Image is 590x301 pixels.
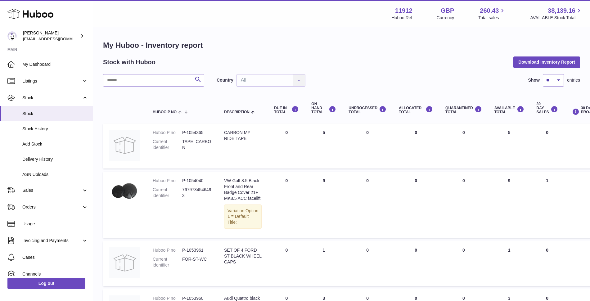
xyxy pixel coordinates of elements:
dt: Current identifier [153,187,182,199]
dt: Huboo P no [153,178,182,184]
div: VW Golf 8.5 Black Front and Rear Badge Cover 21+ MK8.5 ACC facelift [224,178,262,201]
img: product image [109,178,140,206]
dt: Huboo P no [153,247,182,253]
td: 0 [530,241,564,286]
strong: 11912 [395,7,412,15]
span: Option 1 = Default Title; [227,208,258,225]
span: Cases [22,254,88,260]
span: Sales [22,187,82,193]
dd: P-1054365 [182,130,212,136]
img: product image [109,247,140,278]
td: 0 [342,124,393,168]
div: DUE IN TOTAL [274,106,299,114]
span: Add Stock [22,141,88,147]
td: 0 [268,124,305,168]
span: Orders [22,204,82,210]
span: Total sales [478,15,506,21]
span: [EMAIL_ADDRESS][DOMAIN_NAME] [23,36,91,41]
div: CARBON MY RIDE TAPE [224,130,262,142]
div: Huboo Ref [392,15,412,21]
dt: Current identifier [153,256,182,268]
span: 0 [462,296,465,301]
a: Log out [7,278,85,289]
dt: Current identifier [153,139,182,150]
span: Stock History [22,126,88,132]
dd: TAPE_CARBON [182,139,212,150]
span: AVAILABLE Stock Total [530,15,583,21]
h1: My Huboo - Inventory report [103,40,580,50]
span: 0 [462,178,465,183]
td: 0 [393,241,439,286]
span: Stock [22,95,82,101]
span: 0 [462,130,465,135]
button: Download Inventory Report [513,56,580,68]
span: ASN Uploads [22,172,88,177]
img: product image [109,130,140,161]
span: Invoicing and Payments [22,238,82,244]
div: Currency [437,15,454,21]
span: 260.43 [480,7,499,15]
td: 5 [305,124,342,168]
td: 5 [488,124,530,168]
dt: Huboo P no [153,130,182,136]
dd: P-1053961 [182,247,212,253]
div: ALLOCATED Total [399,106,433,114]
span: Description [224,110,250,114]
span: Listings [22,78,82,84]
div: AVAILABLE Total [494,106,524,114]
span: Channels [22,271,88,277]
a: 260.43 Total sales [478,7,506,21]
td: 0 [393,124,439,168]
span: Usage [22,221,88,227]
td: 9 [488,172,530,238]
td: 0 [268,172,305,238]
dd: 7679734546493 [182,187,212,199]
div: SET OF 4 FORD ST BLACK WHEEL CAPS [224,247,262,265]
td: 0 [268,241,305,286]
td: 0 [342,172,393,238]
span: Stock [22,111,88,117]
td: 0 [530,124,564,168]
td: 1 [488,241,530,286]
div: QUARANTINED Total [445,106,482,114]
td: 1 [305,241,342,286]
img: info@carbonmyride.com [7,31,17,41]
span: 0 [462,248,465,253]
td: 0 [393,172,439,238]
span: 38,139.16 [548,7,575,15]
div: ON HAND Total [311,102,336,115]
div: [PERSON_NAME] [23,30,79,42]
div: UNPROCESSED Total [349,106,386,114]
td: 1 [530,172,564,238]
span: entries [567,77,580,83]
label: Show [528,77,540,83]
h2: Stock with Huboo [103,58,155,66]
strong: GBP [441,7,454,15]
span: Delivery History [22,156,88,162]
label: Country [217,77,233,83]
span: My Dashboard [22,61,88,67]
dd: P-1054040 [182,178,212,184]
a: 38,139.16 AVAILABLE Stock Total [530,7,583,21]
div: 30 DAY SALES [537,102,558,115]
td: 9 [305,172,342,238]
dd: FOR-ST-WC [182,256,212,268]
span: Huboo P no [153,110,177,114]
td: 0 [342,241,393,286]
div: Variation: [224,204,262,229]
